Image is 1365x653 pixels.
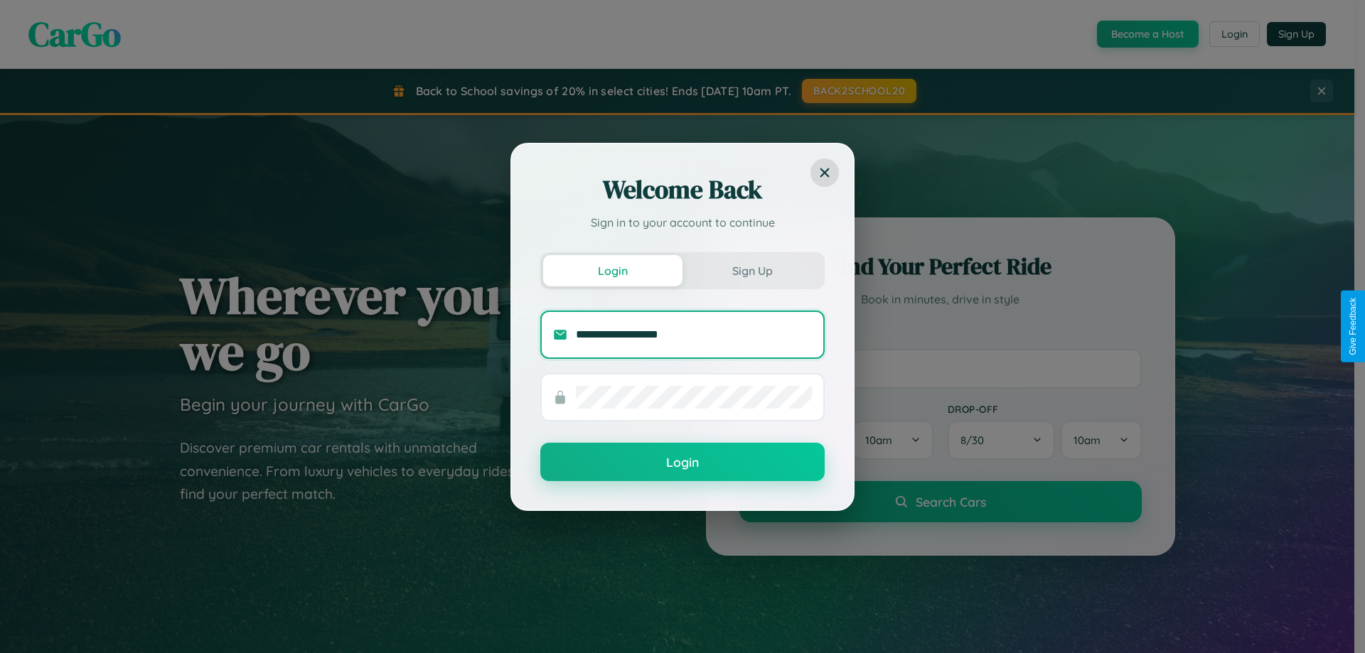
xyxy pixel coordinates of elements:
[543,255,682,286] button: Login
[540,443,825,481] button: Login
[682,255,822,286] button: Sign Up
[1348,298,1358,355] div: Give Feedback
[540,214,825,231] p: Sign in to your account to continue
[540,173,825,207] h2: Welcome Back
